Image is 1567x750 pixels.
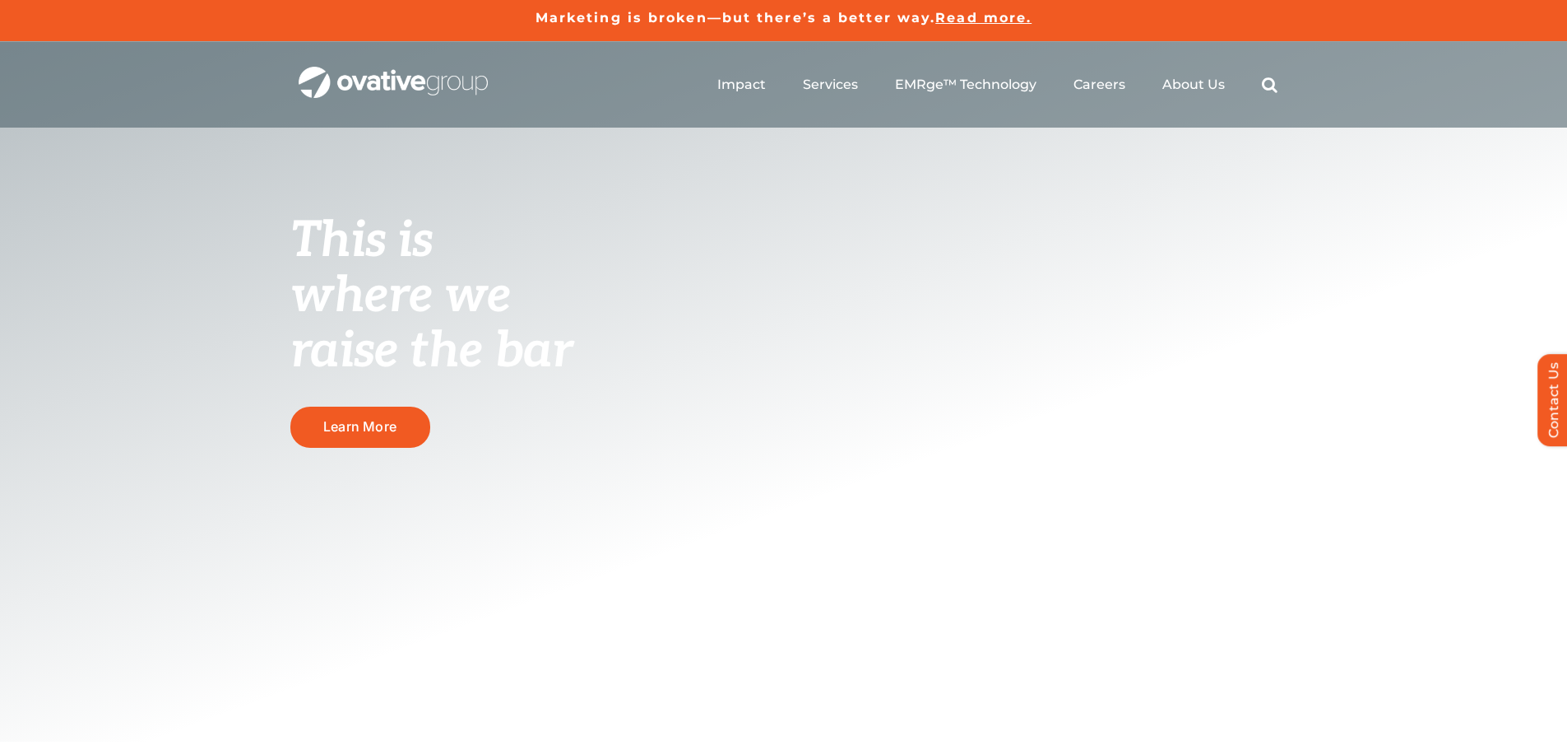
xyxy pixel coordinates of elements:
nav: Menu [717,58,1277,111]
span: where we raise the bar [290,267,573,381]
a: Search [1262,77,1277,93]
a: Impact [717,77,766,93]
a: Marketing is broken—but there’s a better way. [535,10,936,26]
a: EMRge™ Technology [895,77,1036,93]
span: Learn More [323,419,396,435]
a: OG_Full_horizontal_WHT [299,65,488,81]
a: About Us [1162,77,1225,93]
a: Careers [1073,77,1125,93]
a: Learn More [290,407,430,447]
span: This is [290,212,433,271]
a: Read more. [935,10,1032,26]
a: Services [803,77,858,93]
